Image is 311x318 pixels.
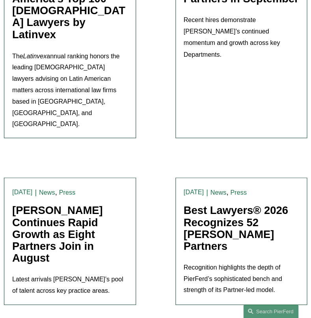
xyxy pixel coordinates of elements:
a: Best Lawyers® 2026 Recognizes 52 [PERSON_NAME] Partners [184,204,288,251]
span: , [226,188,228,196]
em: Latinvex [23,52,47,59]
p: The annual ranking honors the leading [DEMOGRAPHIC_DATA] lawyers advising on Latin American matte... [12,50,128,130]
p: Latest arrivals [PERSON_NAME]’s pool of talent across key practice areas. [12,273,128,296]
time: [DATE] [12,189,32,195]
a: Press [59,189,76,195]
span: , [55,188,57,196]
p: Recognition highlights the depth of PierFerd’s sophisticated bench and strength of its Partner-le... [184,262,299,296]
a: News [39,189,55,195]
a: News [210,189,227,195]
a: [PERSON_NAME] Continues Rapid Growth as Eight Partners Join in August [12,204,103,263]
a: Press [230,189,247,195]
a: Search this site [243,304,298,318]
time: [DATE] [184,189,204,195]
p: Recent hires demonstrate [PERSON_NAME]’s continued momentum and growth across key Departments. [184,15,299,60]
